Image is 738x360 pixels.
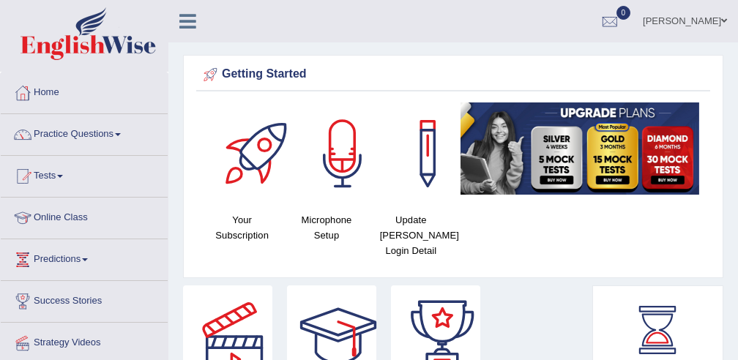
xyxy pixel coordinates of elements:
[461,102,699,195] img: small5.jpg
[1,239,168,276] a: Predictions
[1,114,168,151] a: Practice Questions
[291,212,361,243] h4: Microphone Setup
[1,281,168,318] a: Success Stories
[1,72,168,109] a: Home
[1,198,168,234] a: Online Class
[376,212,446,258] h4: Update [PERSON_NAME] Login Detail
[200,64,707,86] div: Getting Started
[1,323,168,359] a: Strategy Videos
[616,6,631,20] span: 0
[1,156,168,192] a: Tests
[207,212,277,243] h4: Your Subscription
